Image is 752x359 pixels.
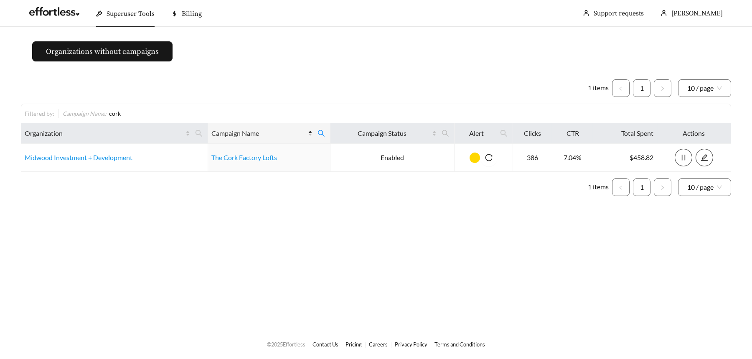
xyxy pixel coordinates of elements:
a: The Cork Factory Lofts [211,153,277,161]
span: reload [480,154,498,161]
span: search [500,130,508,137]
span: search [314,127,328,140]
span: search [195,130,203,137]
span: © 2025 Effortless [267,341,305,348]
li: 1 items [588,178,609,196]
a: Privacy Policy [395,341,427,348]
span: right [660,86,665,91]
span: Alert [458,128,495,138]
button: edit [696,149,713,166]
button: right [654,79,671,97]
th: Actions [657,123,731,144]
a: Careers [369,341,388,348]
span: Campaign Status [334,128,431,138]
span: edit [696,154,713,161]
li: Previous Page [612,79,630,97]
th: CTR [552,123,593,144]
span: search [192,127,206,140]
span: right [660,185,665,190]
a: Contact Us [312,341,338,348]
span: 10 / page [687,80,722,97]
a: Support requests [594,9,644,18]
div: Filtered by: [25,109,58,118]
span: search [438,127,452,140]
th: Total Spent [593,123,657,144]
div: Page Size [678,178,731,196]
li: 1 [633,79,650,97]
span: [PERSON_NAME] [671,9,723,18]
span: pause [675,154,692,161]
span: Billing [182,10,202,18]
button: right [654,178,671,196]
span: search [318,130,325,137]
td: 386 [513,144,552,172]
button: Organizations without campaigns [32,41,173,61]
a: 1 [633,80,650,97]
span: left [618,86,623,91]
button: left [612,178,630,196]
li: Next Page [654,178,671,196]
button: reload [480,149,498,166]
td: Enabled [330,144,455,172]
td: $458.82 [593,144,657,172]
button: pause [675,149,692,166]
div: Page Size [678,79,731,97]
span: Campaign Name [211,128,306,138]
button: left [612,79,630,97]
a: Midwood Investment + Development [25,153,132,161]
span: search [442,130,449,137]
span: Organizations without campaigns [46,46,159,57]
th: Clicks [513,123,552,144]
li: Previous Page [612,178,630,196]
span: 10 / page [687,179,722,196]
li: 1 [633,178,650,196]
span: Organization [25,128,184,138]
a: Pricing [346,341,362,348]
a: 1 [633,179,650,196]
span: search [497,127,511,140]
span: left [618,185,623,190]
span: cork [109,110,121,117]
span: Campaign Name : [63,110,107,117]
td: 7.04% [552,144,593,172]
span: Superuser Tools [107,10,155,18]
a: Terms and Conditions [434,341,485,348]
li: 1 items [588,79,609,97]
li: Next Page [654,79,671,97]
a: edit [696,153,713,161]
